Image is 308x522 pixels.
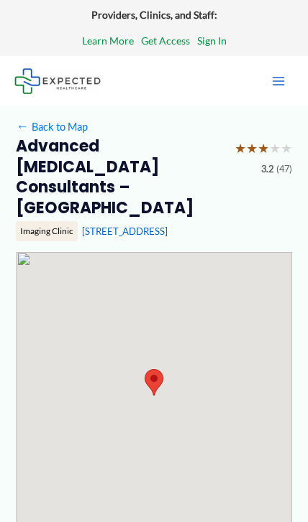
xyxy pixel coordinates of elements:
[261,161,273,178] span: 3.2
[82,32,134,50] a: Learn More
[269,136,281,161] span: ★
[16,221,78,241] div: Imaging Clinic
[141,32,190,50] a: Get Access
[82,225,168,237] a: [STREET_ADDRESS]
[91,9,217,21] strong: Providers, Clinics, and Staff:
[246,136,258,161] span: ★
[16,117,87,136] a: ←Back to Map
[197,32,227,50] a: Sign In
[16,120,29,133] span: ←
[235,136,246,161] span: ★
[14,68,101,93] img: Expected Healthcare Logo - side, dark font, small
[276,161,292,178] span: (47)
[258,136,269,161] span: ★
[263,66,294,96] button: Main menu toggle
[16,136,224,218] h2: Advanced [MEDICAL_DATA] Consultants – [GEOGRAPHIC_DATA]
[281,136,292,161] span: ★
